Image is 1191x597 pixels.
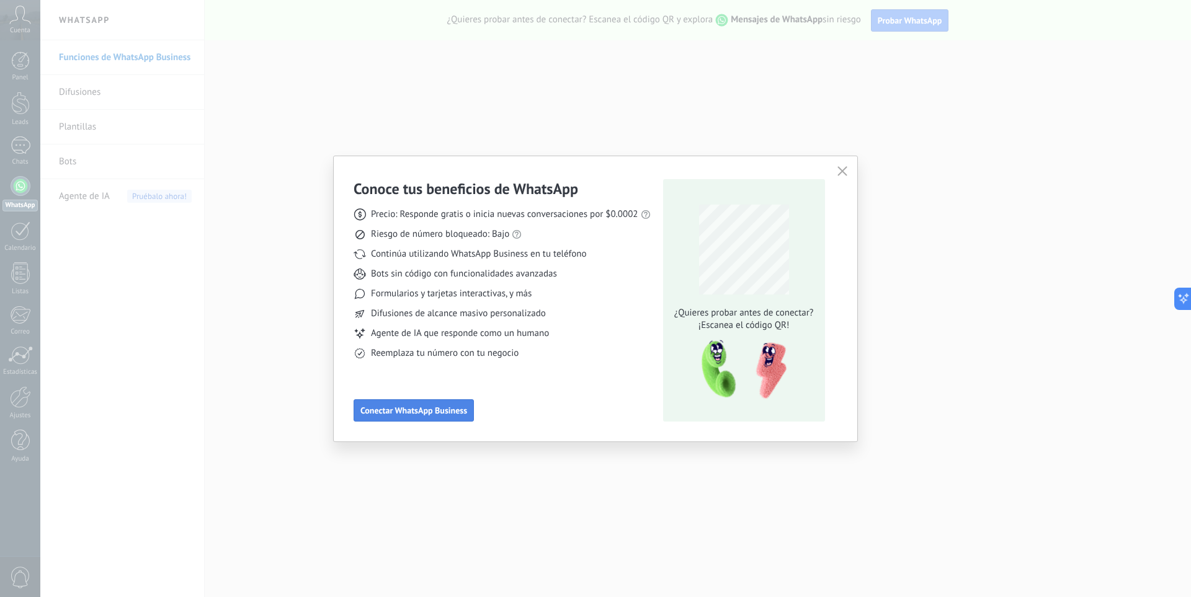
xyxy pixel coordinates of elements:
span: Continúa utilizando WhatsApp Business en tu teléfono [371,248,586,260]
span: Reemplaza tu número con tu negocio [371,347,519,360]
h3: Conoce tus beneficios de WhatsApp [354,179,578,198]
span: Conectar WhatsApp Business [360,406,467,415]
img: qr-pic-1x.png [691,337,789,403]
span: Agente de IA que responde como un humano [371,327,549,340]
span: Precio: Responde gratis o inicia nuevas conversaciones por $0.0002 [371,208,638,221]
button: Conectar WhatsApp Business [354,399,474,422]
span: Difusiones de alcance masivo personalizado [371,307,546,320]
span: ¡Escanea el código QR! [671,319,817,332]
span: Formularios y tarjetas interactivas, y más [371,288,532,300]
span: Riesgo de número bloqueado: Bajo [371,228,509,241]
span: Bots sin código con funcionalidades avanzadas [371,268,557,280]
span: ¿Quieres probar antes de conectar? [671,307,817,319]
